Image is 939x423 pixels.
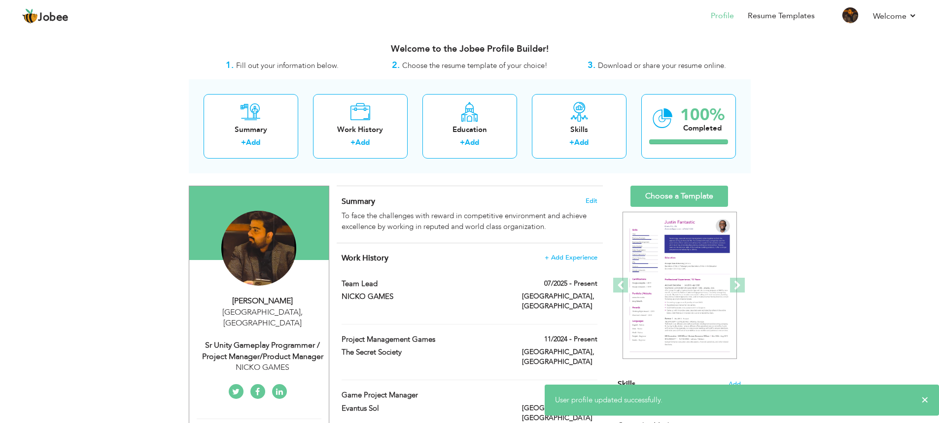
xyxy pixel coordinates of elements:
[574,137,589,147] a: Add
[544,334,597,344] label: 11/2024 - Present
[342,334,507,345] label: Project Management Games
[355,137,370,147] a: Add
[22,8,69,24] a: Jobee
[38,12,69,23] span: Jobee
[748,10,815,22] a: Resume Templates
[588,59,595,71] strong: 3.
[22,8,38,24] img: jobee.io
[246,137,260,147] a: Add
[226,59,234,71] strong: 1.
[921,395,929,405] span: ×
[630,186,728,207] a: Choose a Template
[586,197,597,204] span: Edit
[321,125,400,135] div: Work History
[342,279,507,289] label: Team Lead
[540,125,619,135] div: Skills
[342,211,597,232] div: To face the challenges with reward in competitive environment and achieve excellence by working i...
[342,390,507,400] label: Game Project Manager
[680,123,725,133] div: Completed
[522,403,597,423] label: [GEOGRAPHIC_DATA], [GEOGRAPHIC_DATA]
[545,254,597,261] span: + Add Experience
[392,59,400,71] strong: 2.
[544,279,597,289] label: 07/2025 - Present
[342,196,375,207] span: Summary
[569,137,574,148] label: +
[211,125,290,135] div: Summary
[221,211,296,286] img: Ali Raza
[342,253,388,263] span: Work History
[197,362,329,373] div: NICKO GAMES
[711,10,734,22] a: Profile
[301,307,303,318] span: ,
[350,137,355,148] label: +
[430,125,509,135] div: Education
[342,347,507,358] label: The Secret Society
[342,253,597,263] h4: This helps to show the companies you have worked for.
[236,61,339,70] span: Fill out your information below.
[842,7,858,23] img: Profile Img
[342,196,597,206] h4: Adding a summary is a quick and easy way to highlight your experience and interests.
[555,395,662,405] span: User profile updated successfully.
[402,61,548,70] span: Choose the resume template of your choice!
[197,307,329,329] div: [GEOGRAPHIC_DATA] [GEOGRAPHIC_DATA]
[522,292,597,311] label: [GEOGRAPHIC_DATA], [GEOGRAPHIC_DATA]
[197,340,329,362] div: Sr Unity Gameplay Programmer / Project Manager/Product Manager
[189,44,751,54] h3: Welcome to the Jobee Profile Builder!
[460,137,465,148] label: +
[729,380,741,389] span: Add
[522,347,597,367] label: [GEOGRAPHIC_DATA], [GEOGRAPHIC_DATA]
[241,137,246,148] label: +
[680,107,725,123] div: 100%
[342,292,507,302] label: NICKO GAMES
[598,61,726,70] span: Download or share your resume online.
[342,403,507,414] label: Evantus Sol
[197,295,329,307] div: [PERSON_NAME]
[873,10,917,22] a: Welcome
[618,379,635,390] span: Skills
[465,137,479,147] a: Add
